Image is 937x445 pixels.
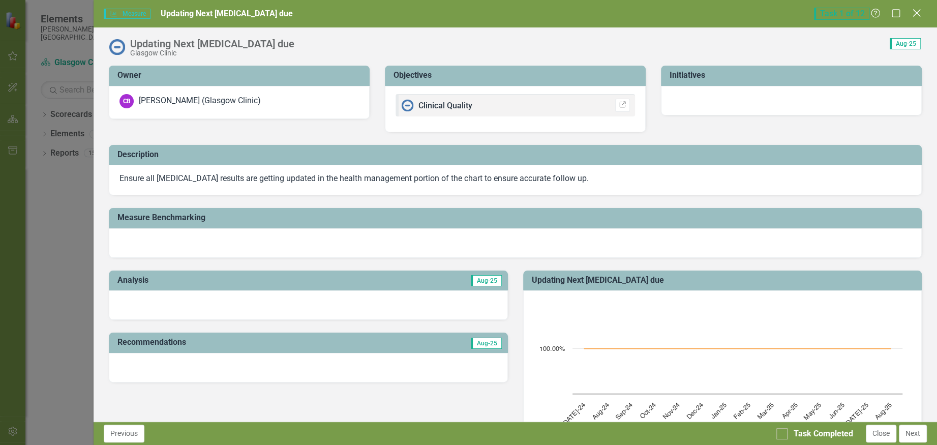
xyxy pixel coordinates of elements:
[401,99,413,111] img: No Information
[109,39,125,55] img: No Information
[104,9,150,19] span: Measure
[814,8,869,20] span: Task 1 of 12
[843,402,869,428] text: [DATE]-25
[117,276,307,285] h3: Analysis
[560,402,587,428] text: [DATE]-24
[685,402,704,421] text: Dec-24
[794,428,853,440] div: Task Completed
[662,402,681,421] text: Nov-24
[670,71,917,80] h3: Initiatives
[117,213,917,222] h3: Measure Benchmarking
[471,275,502,286] span: Aug-25
[117,71,365,80] h3: Owner
[539,346,565,352] text: 100.00%
[733,402,751,421] text: Feb-25
[117,338,380,347] h3: Recommendations
[394,71,641,80] h3: Objectives
[873,402,893,421] text: Aug-25
[418,101,472,110] span: Clinical Quality
[130,49,294,57] div: Glasgow Clinic
[710,402,728,420] text: Jan-25
[614,402,633,421] text: Sep-24
[756,402,775,421] text: Mar-25
[591,402,610,421] text: Aug-24
[639,402,657,420] text: Oct-24
[828,402,846,420] text: Jun-25
[866,425,896,442] button: Close
[890,38,921,49] span: Aug-25
[532,276,917,285] h3: Updating Next [MEDICAL_DATA] due
[899,425,927,442] button: Next
[104,425,144,442] button: Previous
[582,347,892,351] g: Target, line 2 of 2 with 14 data points.
[130,38,294,49] div: Updating Next [MEDICAL_DATA] due
[119,173,911,185] p: Ensure all [MEDICAL_DATA] results are getting updated in the health management portion of the cha...
[139,95,261,107] div: [PERSON_NAME] (Glasgow Clinic)
[119,94,134,108] div: CB
[780,402,799,420] text: Apr-25
[117,150,917,159] h3: Description
[471,338,502,349] span: Aug-25
[802,402,822,422] text: May-25
[161,9,293,18] span: Updating Next [MEDICAL_DATA] due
